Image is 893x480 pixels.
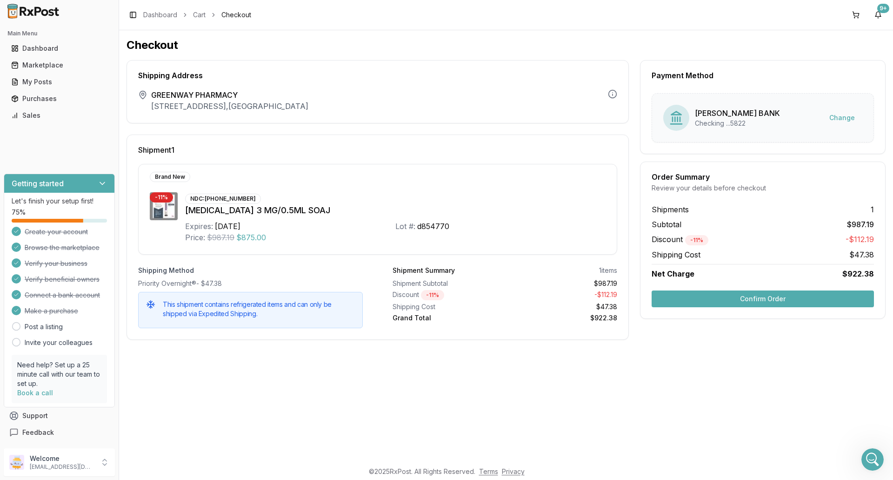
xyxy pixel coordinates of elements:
div: [PERSON_NAME] BANK [695,108,780,119]
div: JEFFREY says… [7,273,179,310]
div: Discount [393,290,501,300]
button: Emoji picker [14,305,22,312]
a: Dashboard [7,40,111,57]
span: $987.19 [847,219,874,230]
div: NDC: [PHONE_NUMBER] [185,194,261,204]
button: Change [822,109,862,126]
div: It seems to have gone through [63,233,179,253]
button: Marketplace [4,58,115,73]
a: Invite your colleagues [25,338,93,347]
button: My Posts [4,74,115,89]
div: Shipment Subtotal [393,279,501,288]
div: Mounjaro 10 Mg/0.5 Ml Pen IF POSSIBLE PLEASE [33,273,179,303]
p: [STREET_ADDRESS] , [GEOGRAPHIC_DATA] [151,101,308,112]
button: Home [162,4,180,21]
span: Checkout [221,10,251,20]
div: Lot #: [395,221,415,232]
textarea: Message… [8,285,178,301]
a: Terms [479,467,498,475]
span: GREENWAY PHARMACY [151,89,308,101]
div: Shipment Summary [393,266,455,275]
div: - 11 % [685,235,708,245]
div: - 11 % [421,290,444,300]
div: It seems to have gone through [71,238,171,248]
div: Purchases [11,94,107,103]
div: - 11 % [150,192,173,203]
span: Browse the marketplace [25,243,100,252]
div: Sales [11,111,107,120]
span: -$112.19 [846,234,874,245]
div: $47.38 [509,302,618,311]
div: Manuel says… [7,187,179,233]
button: Support [4,407,115,424]
button: Feedback [4,424,115,441]
a: Post a listing [25,322,63,331]
span: Shipping Cost [652,249,700,260]
div: [DATE] [7,261,179,273]
button: Sales [4,108,115,123]
span: Shipments [652,204,689,215]
a: Cart [193,10,206,20]
h2: Main Menu [7,30,111,37]
button: 9+ [871,7,886,22]
span: 1 [871,204,874,215]
div: [MEDICAL_DATA] 3 MG/0.5ML SOAJ [185,204,606,217]
h5: This shipment contains refrigerated items and can only be shipped via Expedited Shipping. [163,300,355,318]
span: $47.38 [849,249,874,260]
span: Subtotal [652,219,681,230]
div: No response back on the [MEDICAL_DATA] just yet [15,33,145,51]
div: ok [163,69,171,79]
div: thanks! [147,165,171,174]
div: d854770 [417,221,449,232]
span: Verify your business [25,259,87,268]
span: Make a purchase [25,306,78,316]
img: Trulicity 3 MG/0.5ML SOAJ [150,192,178,220]
a: Marketplace [7,57,111,74]
div: Shipping Cost [393,302,501,311]
p: Let's finish your setup first! [12,196,107,206]
a: Purchases [7,90,111,107]
div: Grand Total [393,313,501,323]
div: Order Summary [652,173,874,181]
div: Expires: [185,221,213,232]
span: 75 % [12,208,26,217]
div: - $112.19 [509,290,618,300]
p: [EMAIL_ADDRESS][DOMAIN_NAME] [30,463,94,471]
button: Dashboard [4,41,115,56]
div: Checking ...5822 [695,119,780,128]
div: thanks! [139,159,179,180]
div: Mounjaro 10 Mg/0.5 Ml Pen IF POSSIBLE PLEASE [41,279,171,297]
img: RxPost Logo [4,4,63,19]
div: you might not be able to submit until [DATE] there account is still being verified [15,192,145,220]
button: Upload attachment [44,305,52,312]
div: Price: [185,232,205,243]
div: you might not be able to submit until [DATE] there account is still being verified [7,187,153,225]
p: Welcome [30,454,94,463]
span: $922.38 [842,268,874,279]
span: Create your account [25,227,88,237]
div: Priority Overnight® - $47.38 [138,279,363,288]
span: Connect a bank account [25,291,100,300]
a: Privacy [502,467,525,475]
div: My Posts [11,77,107,87]
div: Manuel says… [7,104,179,159]
span: Shipment 1 [138,146,174,154]
a: Book a call [17,389,53,397]
div: Manuel says… [7,27,179,64]
div: JEFFREY says… [7,64,179,92]
img: User avatar [9,455,24,470]
button: Gif picker [29,305,37,312]
button: Purchases [4,91,115,106]
p: Need help? Set up a 25 minute call with our team to set up. [17,360,101,388]
button: Confirm Order [652,291,874,307]
div: $922.38 [509,313,618,323]
div: 9+ [877,4,889,13]
h1: Checkout [127,38,886,53]
div: ok [156,64,179,84]
div: JEFFREY says… [7,159,179,187]
div: [DATE] [215,221,240,232]
label: Shipping Method [138,266,363,275]
a: Sales [7,107,111,124]
span: Discount [652,235,708,244]
div: I added 1 x [MEDICAL_DATA] 5mg and 1 x 10mg in your cart for $450 you can delete the other cart w... [15,109,145,146]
